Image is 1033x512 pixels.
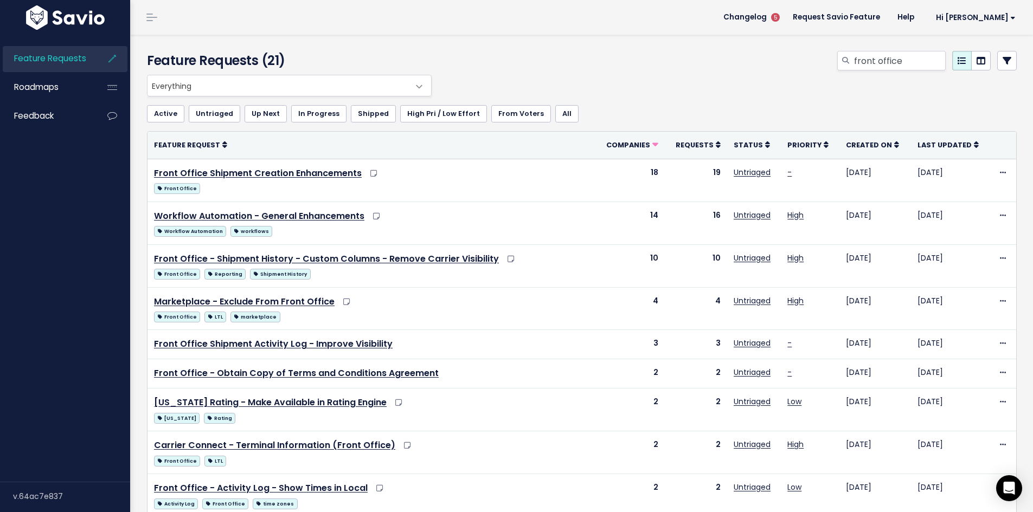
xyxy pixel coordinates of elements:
[154,413,200,424] span: [US_STATE]
[204,411,235,424] a: Rating
[154,183,200,194] span: Front Office
[594,287,664,330] td: 4
[204,413,235,424] span: Rating
[351,105,396,122] a: Shipped
[230,226,272,237] span: workflows
[665,330,727,359] td: 3
[787,139,829,150] a: Priority
[147,75,432,96] span: Everything
[665,202,727,244] td: 16
[665,159,727,202] td: 19
[936,14,1016,22] span: Hi [PERSON_NAME]
[400,105,487,122] a: High Pri / Low Effort
[147,75,409,96] span: Everything
[154,312,200,322] span: Front Office
[665,431,727,474] td: 2
[154,167,362,179] a: Front Office Shipment Creation Enhancements
[204,453,226,467] a: LTL
[676,140,714,150] span: Requests
[154,210,364,222] a: Workflow Automation - General Enhancements
[923,9,1024,26] a: Hi [PERSON_NAME]
[787,367,792,378] a: -
[3,46,90,71] a: Feature Requests
[204,267,246,280] a: Reporting
[3,103,90,128] a: Feedback
[734,338,771,348] a: Untriaged
[853,51,946,70] input: Search features...
[734,210,771,221] a: Untriaged
[253,496,297,510] a: time zones
[230,312,280,322] span: marketplace
[154,181,200,195] a: Front Office
[889,9,923,25] a: Help
[787,439,804,450] a: High
[245,105,287,122] a: Up Next
[491,105,551,122] a: From Voters
[787,252,804,263] a: High
[154,482,368,494] a: Front Office - Activity Log - Show Times in Local
[555,105,579,122] a: All
[911,330,991,359] td: [DATE]
[154,498,198,509] span: Activity Log
[594,244,664,287] td: 10
[154,269,200,280] span: Front Office
[202,496,248,510] a: Front Office
[787,295,804,306] a: High
[154,295,335,308] a: Marketplace - Exclude From Front Office
[676,139,721,150] a: Requests
[154,453,200,467] a: Front Office
[154,411,200,424] a: [US_STATE]
[154,456,200,466] span: Front Office
[911,388,991,431] td: [DATE]
[787,338,792,348] a: -
[13,482,130,510] div: v.64ac7e837
[734,482,771,492] a: Untriaged
[154,496,198,510] a: Activity Log
[734,367,771,378] a: Untriaged
[202,498,248,509] span: Front Office
[911,359,991,388] td: [DATE]
[839,388,911,431] td: [DATE]
[14,110,54,121] span: Feedback
[734,140,763,150] span: Status
[23,5,107,30] img: logo-white.9d6f32f41409.svg
[154,140,220,150] span: Feature Request
[14,81,59,93] span: Roadmaps
[154,224,226,237] a: Workflow Automation
[147,51,426,70] h4: Feature Requests (21)
[154,267,200,280] a: Front Office
[839,330,911,359] td: [DATE]
[606,140,650,150] span: Companies
[606,139,658,150] a: Companies
[723,14,767,21] span: Changelog
[771,13,780,22] span: 5
[665,388,727,431] td: 2
[787,210,804,221] a: High
[839,287,911,330] td: [DATE]
[846,140,892,150] span: Created On
[594,330,664,359] td: 3
[734,439,771,450] a: Untriaged
[911,159,991,202] td: [DATE]
[996,475,1022,501] div: Open Intercom Messenger
[665,287,727,330] td: 4
[291,105,347,122] a: In Progress
[189,105,240,122] a: Untriaged
[911,244,991,287] td: [DATE]
[154,396,387,409] a: [US_STATE] Rating - Make Available in Rating Engine
[787,167,792,178] a: -
[154,309,200,323] a: Front Office
[204,269,246,280] span: Reporting
[147,105,1017,122] ul: Filter feature requests
[204,456,226,466] span: LTL
[734,167,771,178] a: Untriaged
[665,359,727,388] td: 2
[14,53,86,64] span: Feature Requests
[839,359,911,388] td: [DATE]
[911,431,991,474] td: [DATE]
[253,498,297,509] span: time zones
[787,396,801,407] a: Low
[839,244,911,287] td: [DATE]
[230,309,280,323] a: marketplace
[911,287,991,330] td: [DATE]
